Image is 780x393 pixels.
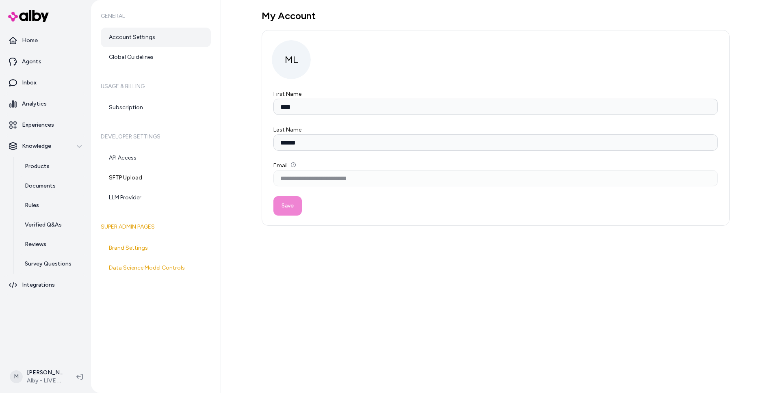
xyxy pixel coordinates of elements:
[291,162,296,167] button: Email
[273,162,296,169] label: Email
[25,182,56,190] p: Documents
[3,136,88,156] button: Knowledge
[101,148,211,168] a: API Access
[101,98,211,117] a: Subscription
[101,28,211,47] a: Account Settings
[273,126,301,133] label: Last Name
[22,100,47,108] p: Analytics
[22,281,55,289] p: Integrations
[101,188,211,207] a: LLM Provider
[101,168,211,188] a: SFTP Upload
[3,275,88,295] a: Integrations
[101,216,211,238] h6: Super Admin Pages
[101,125,211,148] h6: Developer Settings
[22,37,38,45] p: Home
[3,52,88,71] a: Agents
[5,364,70,390] button: M[PERSON_NAME]Alby - LIVE on [DOMAIN_NAME]
[25,201,39,209] p: Rules
[27,377,63,385] span: Alby - LIVE on [DOMAIN_NAME]
[272,40,311,79] span: ML
[101,48,211,67] a: Global Guidelines
[17,157,88,176] a: Products
[25,260,71,268] p: Survey Questions
[3,31,88,50] a: Home
[25,240,46,248] p: Reviews
[10,370,23,383] span: M
[17,254,88,274] a: Survey Questions
[22,142,51,150] p: Knowledge
[3,94,88,114] a: Analytics
[17,235,88,254] a: Reviews
[27,369,63,377] p: [PERSON_NAME]
[22,121,54,129] p: Experiences
[273,91,301,97] label: First Name
[22,58,41,66] p: Agents
[25,221,62,229] p: Verified Q&As
[22,79,37,87] p: Inbox
[101,5,211,28] h6: General
[101,75,211,98] h6: Usage & Billing
[101,258,211,278] a: Data Science Model Controls
[8,10,49,22] img: alby Logo
[17,215,88,235] a: Verified Q&As
[101,238,211,258] a: Brand Settings
[262,10,730,22] h1: My Account
[17,176,88,196] a: Documents
[3,73,88,93] a: Inbox
[17,196,88,215] a: Rules
[25,162,50,171] p: Products
[3,115,88,135] a: Experiences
